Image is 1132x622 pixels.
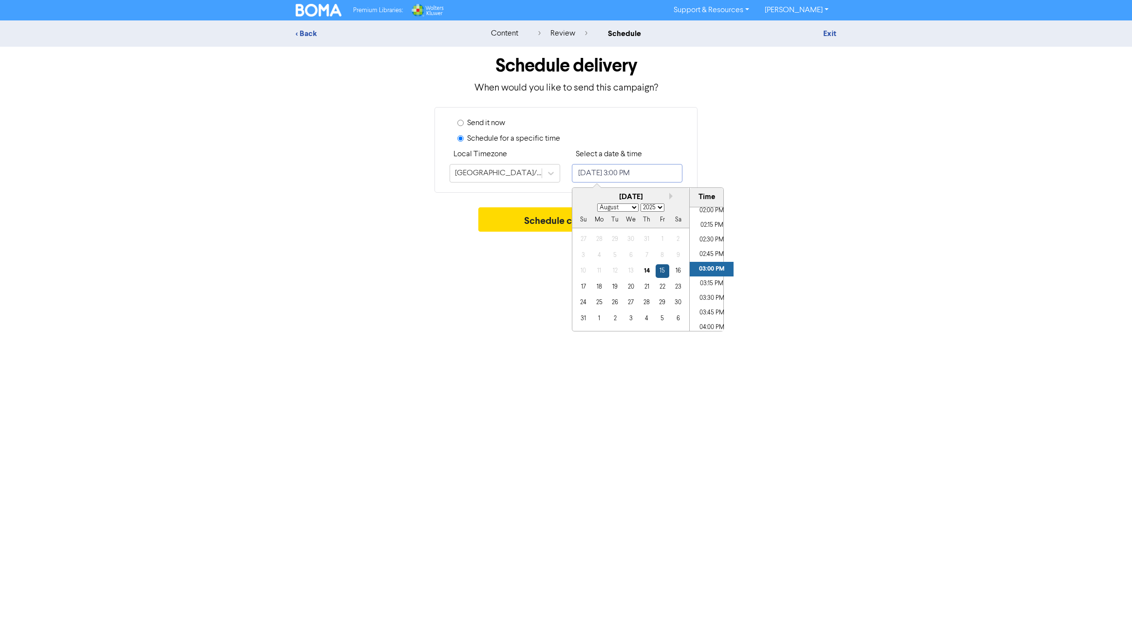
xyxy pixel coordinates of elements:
[593,264,606,277] div: day-11
[353,7,403,14] span: Premium Libraries:
[672,296,685,309] div: day-30
[572,192,689,203] div: [DATE]
[608,214,622,227] div: Tu
[593,312,606,325] div: day-1
[757,2,836,18] a: [PERSON_NAME]
[593,280,606,293] div: day-18
[296,81,836,95] p: When would you like to send this campaign?
[608,296,622,309] div: day-26
[577,280,590,293] div: day-17
[1010,517,1132,622] iframe: Chat Widget
[672,312,685,325] div: day-6
[640,264,653,277] div: day-14
[608,264,622,277] div: day-12
[690,276,734,291] li: 03:15 PM
[491,28,518,39] div: content
[624,312,637,325] div: day-3
[656,233,669,246] div: day-1
[577,264,590,277] div: day-10
[640,312,653,325] div: day-4
[666,2,757,18] a: Support & Resources
[593,249,606,262] div: day-4
[411,4,444,17] img: Wolters Kluwer
[577,214,590,227] div: Su
[296,28,466,39] div: < Back
[538,28,587,39] div: review
[593,233,606,246] div: day-28
[672,214,685,227] div: Sa
[467,117,505,129] label: Send it now
[640,296,653,309] div: day-28
[608,280,622,293] div: day-19
[593,296,606,309] div: day-25
[296,55,836,77] h1: Schedule delivery
[624,264,637,277] div: day-13
[656,280,669,293] div: day-22
[690,247,734,262] li: 02:45 PM
[640,249,653,262] div: day-7
[656,214,669,227] div: Fr
[576,148,642,160] label: Select a date & time
[577,312,590,325] div: day-31
[823,29,836,38] a: Exit
[624,214,637,227] div: We
[690,262,734,276] li: 03:00 PM
[296,4,341,17] img: BOMA Logo
[467,133,560,145] label: Schedule for a specific time
[624,249,637,262] div: day-6
[690,306,734,320] li: 03:45 PM
[624,233,637,246] div: day-30
[608,233,622,246] div: day-29
[608,28,641,39] div: schedule
[624,280,637,293] div: day-20
[575,232,686,327] div: month-2025-08
[577,233,590,246] div: day-27
[656,264,669,277] div: day-15
[624,296,637,309] div: day-27
[640,214,653,227] div: Th
[572,164,682,183] input: Click to select a date
[608,249,622,262] div: day-5
[669,193,676,200] button: Next month
[478,207,654,232] button: Schedule campaign
[690,203,734,218] li: 02:00 PM
[453,148,507,160] label: Local Timezone
[640,280,653,293] div: day-21
[692,192,721,203] div: Time
[690,218,734,233] li: 02:15 PM
[577,296,590,309] div: day-24
[672,233,685,246] div: day-2
[672,280,685,293] div: day-23
[640,233,653,246] div: day-31
[672,264,685,277] div: day-16
[690,320,734,335] li: 04:00 PM
[656,312,669,325] div: day-5
[690,233,734,247] li: 02:30 PM
[577,249,590,262] div: day-3
[455,167,543,179] div: [GEOGRAPHIC_DATA]/[GEOGRAPHIC_DATA]
[656,249,669,262] div: day-8
[672,249,685,262] div: day-9
[593,214,606,227] div: Mo
[656,296,669,309] div: day-29
[608,312,622,325] div: day-2
[690,291,734,306] li: 03:30 PM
